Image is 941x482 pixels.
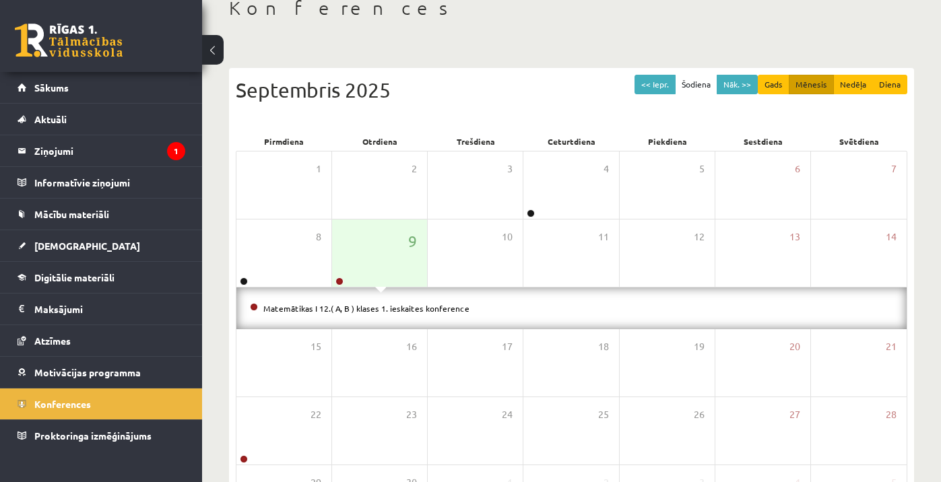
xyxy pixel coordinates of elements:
[311,407,321,422] span: 22
[236,75,907,105] div: Septembris 2025
[18,357,185,388] a: Motivācijas programma
[18,72,185,103] a: Sākums
[598,230,609,244] span: 11
[598,407,609,422] span: 25
[872,75,907,94] button: Diena
[812,132,907,151] div: Svētdiena
[331,132,427,151] div: Otrdiena
[34,429,152,442] span: Proktoringa izmēģinājums
[795,162,800,176] span: 6
[15,24,123,57] a: Rīgas 1. Tālmācības vidusskola
[789,407,800,422] span: 27
[18,325,185,356] a: Atzīmes
[316,230,321,244] span: 8
[502,407,513,422] span: 24
[635,75,676,94] button: << Iepr.
[523,132,619,151] div: Ceturtdiena
[507,162,513,176] span: 3
[34,335,71,347] span: Atzīmes
[18,294,185,324] a: Maksājumi
[18,230,185,261] a: [DEMOGRAPHIC_DATA]
[311,339,321,354] span: 15
[236,132,331,151] div: Pirmdiena
[694,407,705,422] span: 26
[167,142,185,160] i: 1
[675,75,717,94] button: Šodiena
[694,339,705,354] span: 19
[18,167,185,198] a: Informatīvie ziņojumi
[34,366,141,378] span: Motivācijas programma
[18,262,185,293] a: Digitālie materiāli
[34,81,69,94] span: Sākums
[694,230,705,244] span: 12
[758,75,789,94] button: Gads
[316,162,321,176] span: 1
[715,132,811,151] div: Sestdiena
[789,339,800,354] span: 20
[408,230,417,252] span: 9
[886,230,897,244] span: 14
[34,271,115,283] span: Digitālie materiāli
[34,294,185,324] legend: Maksājumi
[891,162,897,176] span: 7
[412,162,417,176] span: 2
[18,199,185,230] a: Mācību materiāli
[34,208,109,220] span: Mācību materiāli
[598,339,609,354] span: 18
[406,407,417,422] span: 23
[789,75,834,94] button: Mēnesis
[18,135,185,166] a: Ziņojumi1
[18,388,185,419] a: Konferences
[406,339,417,354] span: 16
[886,339,897,354] span: 21
[833,75,873,94] button: Nedēļa
[620,132,715,151] div: Piekdiena
[34,398,91,410] span: Konferences
[34,113,67,125] span: Aktuāli
[263,303,469,314] a: Matemātikas I 12.( A, B ) klases 1. ieskaites konference
[34,135,185,166] legend: Ziņojumi
[428,132,523,151] div: Trešdiena
[886,407,897,422] span: 28
[18,420,185,451] a: Proktoringa izmēģinājums
[34,240,140,252] span: [DEMOGRAPHIC_DATA]
[502,339,513,354] span: 17
[604,162,609,176] span: 4
[699,162,705,176] span: 5
[18,104,185,135] a: Aktuāli
[789,230,800,244] span: 13
[717,75,758,94] button: Nāk. >>
[34,167,185,198] legend: Informatīvie ziņojumi
[502,230,513,244] span: 10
